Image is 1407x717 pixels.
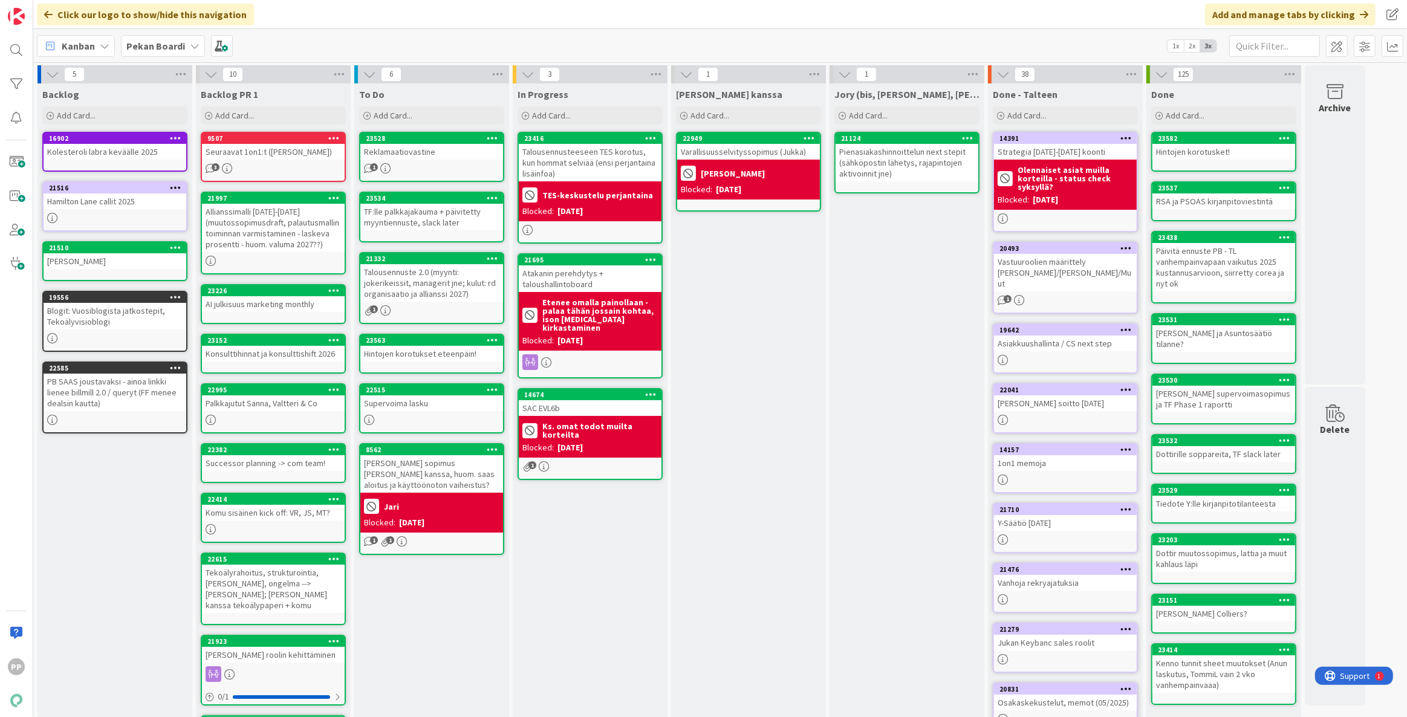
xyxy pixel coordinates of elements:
a: 8562[PERSON_NAME] sopimus [PERSON_NAME] kanssa, huom. saas aloitus ja käyttöönoton vaiheistus?Jar... [359,443,504,555]
div: 21710 [999,505,1137,514]
div: 23203 [1152,534,1295,545]
div: Hamilton Lane callit 2025 [44,193,186,209]
div: 21332 [366,255,503,263]
div: 21124Pienasiakashinnoittelun next stepit (sähköpostin lähetys, rajapintojen aktivoinnit jne) [836,133,978,181]
div: Seuraavat 1on1:t ([PERSON_NAME]) [202,144,345,160]
div: Asiakkuushallinta / CS next step [994,336,1137,351]
div: 1 [63,5,66,15]
div: 14157 [994,444,1137,455]
div: Strategia [DATE]-[DATE] koonti [994,144,1137,160]
div: 19642 [994,325,1137,336]
a: 23537RSA ja PSOAS kirjanpitoviestintä [1151,181,1296,221]
div: 21476 [994,564,1137,575]
div: 14391 [994,133,1137,144]
a: 19642Asiakkuushallinta / CS next step [993,323,1138,374]
div: 21332Talousennuste 2.0 (myynti: jokerikeissit, managerit jne; kulut: rd organisaatio ja allianssi... [360,253,503,302]
b: [PERSON_NAME] [701,169,765,178]
div: 21279Jukan Keybanc sales roolit [994,624,1137,650]
div: 23531 [1158,316,1295,324]
a: 23203Dottir muutossopimus, lattia ja muut kahlaus läpi [1151,533,1296,584]
div: 22995 [202,384,345,395]
b: Ks. omat todot muilta korteilta [542,422,658,439]
div: [PERSON_NAME] ja Asuntosäätiö tilanne? [1152,325,1295,352]
div: 9507 [207,134,345,143]
div: Dottirille soppareita, TF slack later [1152,446,1295,462]
a: 22382Successor planning -> com team! [201,443,346,483]
span: 1 [370,305,378,313]
div: [PERSON_NAME] Colliers? [1152,606,1295,621]
div: 23151[PERSON_NAME] Colliers? [1152,595,1295,621]
a: 23530[PERSON_NAME] supervoimasopimus ja TF Phase 1 raportti [1151,374,1296,424]
div: Vastuuroolien määrittely [PERSON_NAME]/[PERSON_NAME]/Muut [994,254,1137,291]
a: 21124Pienasiakashinnoittelun next stepit (sähköpostin lähetys, rajapintojen aktivoinnit jne) [834,132,980,193]
div: 23537RSA ja PSOAS kirjanpitoviestintä [1152,183,1295,209]
div: 23582 [1158,134,1295,143]
div: 21516 [44,183,186,193]
div: Kenno tunnit sheet muutokset (Anun laskutus, TommiL vain 2 vko vanhempainvaaa) [1152,655,1295,693]
div: 23416Talousennusteeseen TES korotus, kun hommat selviää (ensi perjantaina lisäinfoa) [519,133,661,181]
div: 22414 [202,494,345,505]
div: 14391Strategia [DATE]-[DATE] koonti [994,133,1137,160]
span: Add Card... [1007,110,1046,121]
div: 16902 [44,133,186,144]
a: 22995Palkkajutut Sanna, Valtteri & Co [201,383,346,433]
div: 14674SAC EVL6b [519,389,661,416]
div: 21997 [207,194,345,203]
a: 21476Vanhoja rekryajatuksia [993,563,1138,613]
div: Talousennusteeseen TES korotus, kun hommat selviää (ensi perjantaina lisäinfoa) [519,144,661,181]
a: 21279Jukan Keybanc sales roolit [993,623,1138,673]
div: 23532 [1158,436,1295,445]
div: 23416 [524,134,661,143]
div: 21279 [994,624,1137,635]
div: Tekoälyrahoitus, strukturointia, [PERSON_NAME], ongelma --> [PERSON_NAME]; [PERSON_NAME] kanssa t... [202,565,345,613]
div: 23203Dottir muutossopimus, lattia ja muut kahlaus läpi [1152,534,1295,572]
a: 22585PB SAAS joustavaksi - ainoa linkki lienee billmill 2.0 / queryt (FF menee dealsin kautta) [42,362,187,433]
div: SAC EVL6b [519,400,661,416]
div: 21923 [207,637,345,646]
b: Pekan Boardi [126,40,185,52]
div: 23534TF:lle palkkajakauma + päivitetty myyntiennuste, slack later [360,193,503,230]
div: 23226 [207,287,345,295]
div: Successor planning -> com team! [202,455,345,471]
div: 22585 [49,364,186,372]
span: Done - Talteen [993,88,1058,100]
div: [PERSON_NAME] roolin kehittäminen [202,647,345,663]
span: Backlog [42,88,79,100]
input: Quick Filter... [1229,35,1320,57]
div: 1on1 memoja [994,455,1137,471]
div: Vanhoja rekryajatuksia [994,575,1137,591]
div: 23531[PERSON_NAME] ja Asuntosäätiö tilanne? [1152,314,1295,352]
span: 1x [1168,40,1184,52]
a: 23531[PERSON_NAME] ja Asuntosäätiö tilanne? [1151,313,1296,364]
span: Backlog PR 1 [201,88,258,100]
div: 9507Seuraavat 1on1:t ([PERSON_NAME]) [202,133,345,160]
div: 22382 [202,444,345,455]
span: To Do [359,88,385,100]
div: Atakanin perehdytys + taloushallintoboard [519,265,661,292]
div: 14674 [519,389,661,400]
span: Add Card... [215,110,254,121]
a: 141571on1 memoja [993,443,1138,493]
div: 21516 [49,184,186,192]
span: 125 [1173,67,1194,82]
div: 23529 [1152,485,1295,496]
div: Blocked: [522,441,554,454]
div: 23530[PERSON_NAME] supervoimasopimus ja TF Phase 1 raportti [1152,375,1295,412]
div: 23152 [207,336,345,345]
b: Etenee omalla painollaan - palaa tähän jossain kohtaa, ison [MEDICAL_DATA] kirkastaminen [542,298,658,332]
a: 21516Hamilton Lane callit 2025 [42,181,187,232]
span: 1 [1004,295,1012,303]
div: Pienasiakashinnoittelun next stepit (sähköpostin lähetys, rajapintojen aktivoinnit jne) [836,144,978,181]
div: 22585 [44,363,186,374]
div: 20493 [994,243,1137,254]
a: 21332Talousennuste 2.0 (myynti: jokerikeissit, managerit jne; kulut: rd organisaatio ja allianssi... [359,252,504,324]
b: TES-keskustelu perjantaina [542,191,653,200]
div: 23414 [1152,644,1295,655]
div: 19556Blogit: Vuosiblogista jatkostepit, Tekoälyvisioblogi [44,292,186,329]
span: 1 [698,67,718,82]
div: 23532Dottirille soppareita, TF slack later [1152,435,1295,462]
span: Add Card... [374,110,412,121]
div: 21279 [999,625,1137,634]
a: 21695Atakanin perehdytys + taloushallintoboardEtenee omalla painollaan - palaa tähän jossain koht... [518,253,663,378]
div: 21923 [202,636,345,647]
